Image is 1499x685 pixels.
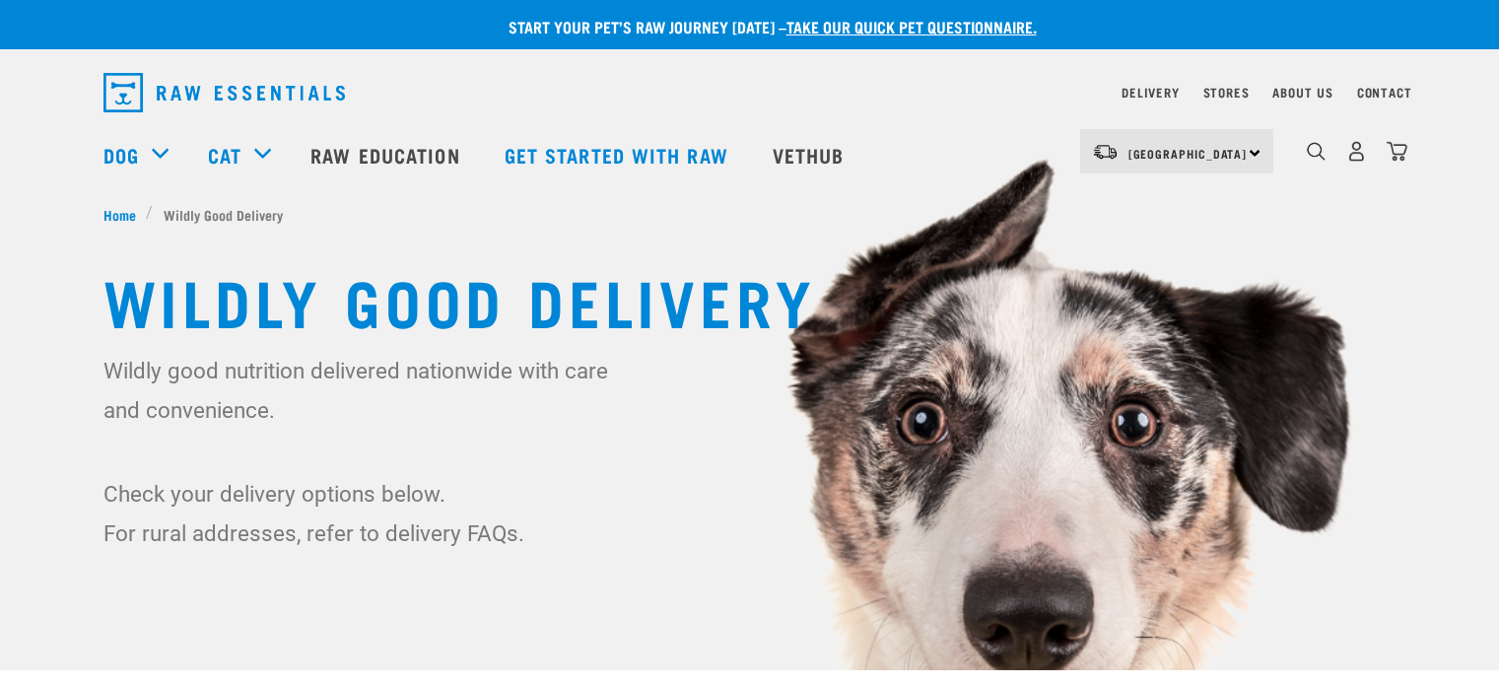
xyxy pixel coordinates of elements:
a: Home [103,204,147,225]
a: Raw Education [291,115,484,194]
img: van-moving.png [1092,143,1119,161]
img: home-icon-1@2x.png [1307,142,1326,161]
a: Dog [103,140,139,170]
h1: Wildly Good Delivery [103,264,1397,335]
a: take our quick pet questionnaire. [786,22,1037,31]
a: Delivery [1122,89,1179,96]
a: Get started with Raw [485,115,753,194]
img: user.png [1346,141,1367,162]
nav: dropdown navigation [88,65,1412,120]
nav: breadcrumbs [103,204,1397,225]
img: Raw Essentials Logo [103,73,345,112]
a: Stores [1203,89,1250,96]
span: Home [103,204,136,225]
img: home-icon@2x.png [1387,141,1407,162]
a: About Us [1272,89,1332,96]
a: Cat [208,140,241,170]
span: [GEOGRAPHIC_DATA] [1128,150,1248,157]
a: Vethub [753,115,869,194]
p: Wildly good nutrition delivered nationwide with care and convenience. [103,351,621,430]
p: Check your delivery options below. For rural addresses, refer to delivery FAQs. [103,474,621,553]
a: Contact [1357,89,1412,96]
